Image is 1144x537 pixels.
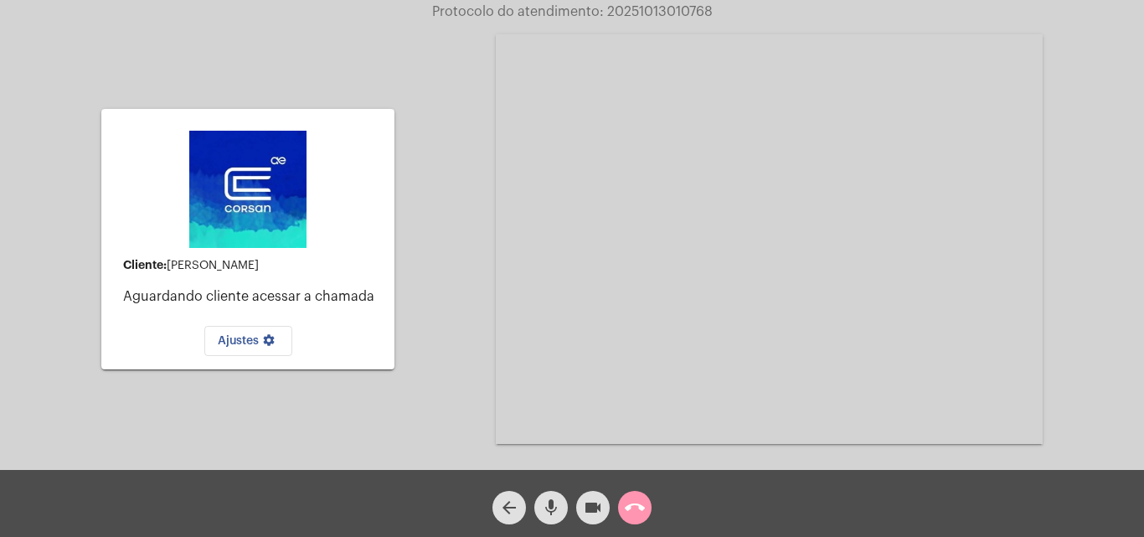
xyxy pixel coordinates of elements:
[123,259,381,272] div: [PERSON_NAME]
[259,333,279,354] mat-icon: settings
[541,498,561,518] mat-icon: mic
[123,259,167,271] strong: Cliente:
[204,326,292,356] button: Ajustes
[189,131,307,248] img: d4669ae0-8c07-2337-4f67-34b0df7f5ae4.jpeg
[625,498,645,518] mat-icon: call_end
[583,498,603,518] mat-icon: videocam
[432,5,713,18] span: Protocolo do atendimento: 20251013010768
[499,498,519,518] mat-icon: arrow_back
[123,289,381,304] p: Aguardando cliente acessar a chamada
[218,335,279,347] span: Ajustes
